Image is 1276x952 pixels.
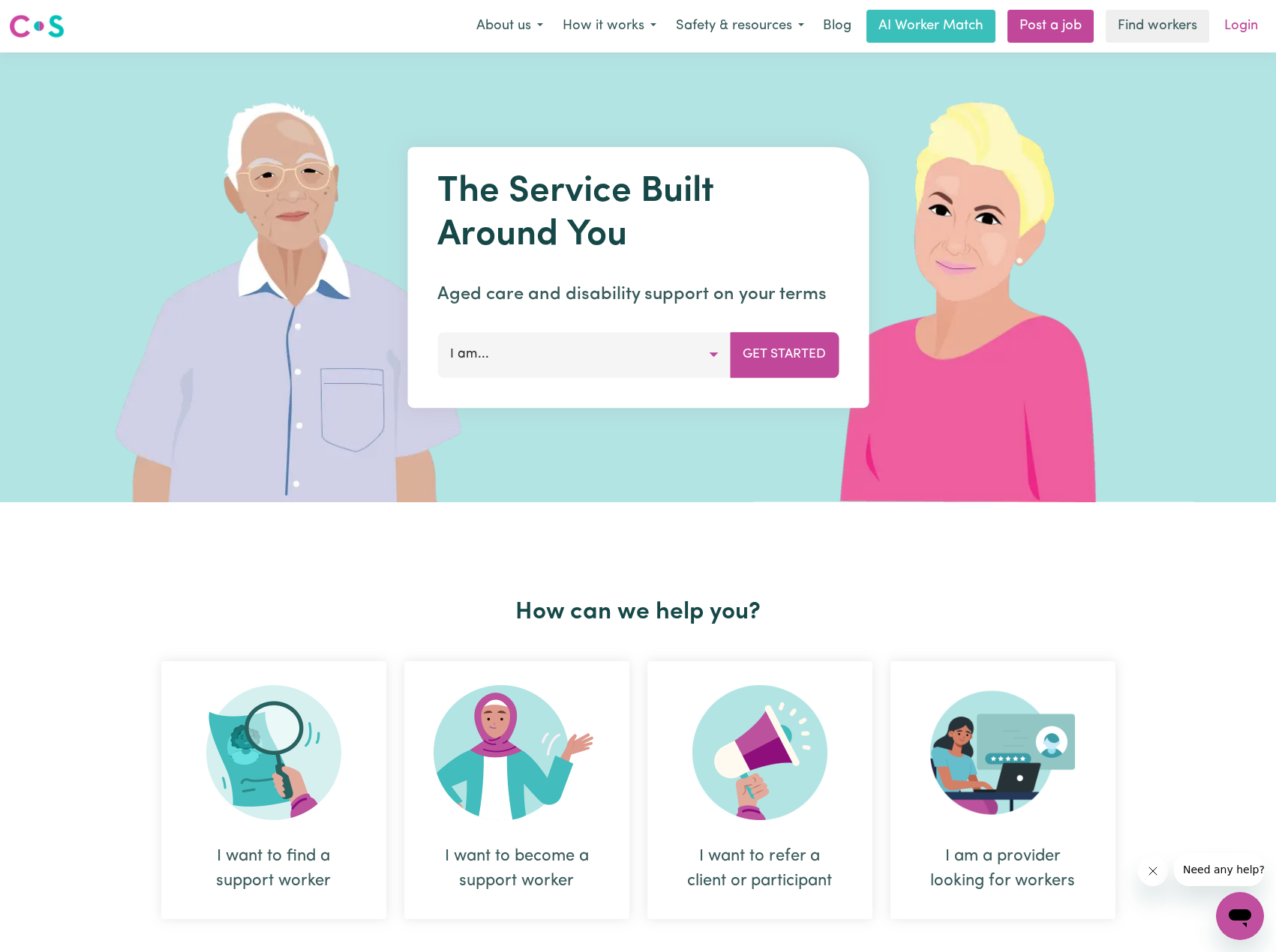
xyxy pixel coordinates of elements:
div: I want to refer a client or participant [683,844,836,894]
button: About us [467,10,553,42]
img: Become Worker [434,685,600,820]
a: Blog [814,10,860,43]
p: Aged care and disability support on your terms [437,281,839,308]
a: Post a job [1007,10,1094,43]
div: I want to refer a client or participant [647,661,872,919]
button: Safety & resources [666,10,814,42]
span: Need any help? [9,10,91,22]
iframe: Close message [1138,856,1168,886]
h1: The Service Built Around You [437,171,839,257]
button: Get Started [730,332,839,377]
img: Careseekers logo [9,13,65,40]
div: I want to find a support worker [161,661,386,919]
iframe: Button to launch messaging window [1216,892,1264,940]
h2: How can we help you? [152,598,1124,627]
img: Refer [692,685,827,820]
div: I want to become a support worker [440,844,593,894]
button: I am... [437,332,731,377]
button: How it works [553,10,666,42]
div: I am a provider looking for workers [926,844,1079,894]
a: Careseekers logo [9,9,65,43]
a: AI Worker Match [866,10,995,43]
a: Login [1215,10,1267,43]
iframe: Message from company [1174,853,1264,886]
div: I want to find a support worker [197,844,350,894]
img: Provider [930,685,1076,820]
div: I want to become a support worker [404,661,629,919]
a: Find workers [1106,10,1209,43]
img: Search [206,685,341,820]
div: I am a provider looking for workers [890,661,1115,919]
